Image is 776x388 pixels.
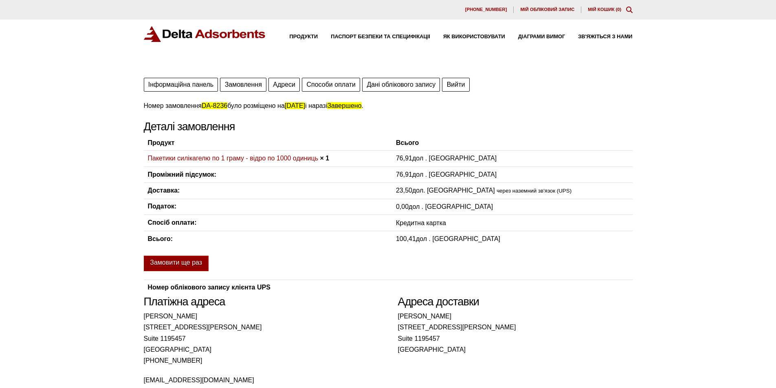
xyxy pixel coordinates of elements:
[362,102,363,109] font: .
[144,26,266,42] img: Адсорбенти Дельта
[367,81,435,88] font: Дані облікового запису
[520,7,574,12] font: Мій обліковий запис
[588,7,617,12] font: Мій кошик (
[144,295,225,308] font: Платіжна адреса
[514,7,581,13] a: Мій обліковий запис
[144,357,202,364] font: [PHONE_NUMBER]
[277,34,318,39] a: Продукти
[144,313,198,320] font: [PERSON_NAME]
[148,284,270,291] font: Номер облікового запису клієнта UPS
[202,102,227,109] font: DA-8236
[227,102,285,109] font: було розміщено на
[409,203,493,210] font: дол . [GEOGRAPHIC_DATA]
[465,7,507,12] font: [PHONE_NUMBER]
[148,235,173,242] font: Всього:
[398,295,479,308] font: Адреса доставки
[505,34,565,39] a: Діаграми вимог
[331,33,430,39] font: Паспорт безпеки та специфікації
[620,7,622,12] font: )
[412,171,497,178] font: дол . [GEOGRAPHIC_DATA]
[518,33,565,39] font: Діаграми вимог
[148,171,217,178] font: Проміжний підсумок:
[305,102,327,109] font: і наразі
[144,120,235,133] font: Деталі замовлення
[273,81,295,88] font: Адреси
[398,324,516,331] font: [STREET_ADDRESS][PERSON_NAME]
[318,34,430,39] a: Паспорт безпеки та специфікації
[416,235,500,242] font: дол . [GEOGRAPHIC_DATA]
[148,219,197,226] font: Спосіб оплати:
[430,34,505,39] a: Як використовувати
[144,102,202,109] font: Номер замовлення
[565,34,632,39] a: Зв'яжіться з нами
[626,7,633,13] div: Перемикання модального вмісту
[148,155,318,162] a: Пакетики силікагелю по 1 граму - відро по 1000 одиниць
[148,203,177,210] font: Податок:
[148,139,175,146] font: Продукт
[285,102,305,109] font: [DATE]
[398,346,466,353] font: [GEOGRAPHIC_DATA]
[447,81,465,88] font: Вийти
[396,203,409,210] font: 0,00
[327,102,361,109] font: Завершено
[144,78,218,92] a: Інформаційна панель
[497,188,572,194] font: через наземний зв'язок (UPS)
[578,33,632,39] font: Зв'яжіться з нами
[144,377,254,384] font: [EMAIL_ADDRESS][DOMAIN_NAME]
[588,7,621,12] a: Мій кошик (0)
[398,313,452,320] font: [PERSON_NAME]
[220,78,266,92] a: Замовлення
[225,81,262,88] font: Замовлення
[148,187,180,194] font: Доставка:
[268,78,300,92] a: Адреси
[150,259,202,266] font: Замовити ще раз
[290,33,318,39] font: Продукти
[148,81,213,88] font: Інформаційна панель
[396,171,412,178] font: 76,91
[396,235,416,242] font: 100,41
[459,7,514,13] a: [PHONE_NUMBER]
[442,78,469,92] a: Вийти
[144,346,212,353] font: [GEOGRAPHIC_DATA]
[362,78,440,92] a: Дані облікового запису
[412,155,497,162] font: дол . [GEOGRAPHIC_DATA]
[412,187,495,194] font: дол. [GEOGRAPHIC_DATA]
[396,187,412,194] font: 23,50
[302,78,360,92] a: Способи оплати
[443,33,505,39] font: Як використовувати
[396,155,412,162] font: 76,91
[144,335,186,342] font: Suite 1195457
[396,139,419,146] font: Всього
[398,335,440,342] font: Suite 1195457
[396,219,446,226] font: Кредитна картка
[144,324,262,331] font: [STREET_ADDRESS][PERSON_NAME]
[617,7,620,12] font: 0
[144,76,633,92] nav: Сторінки облікового запису
[320,155,329,162] font: × 1
[306,81,355,88] font: Способи оплати
[144,256,209,271] a: Замовити ще раз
